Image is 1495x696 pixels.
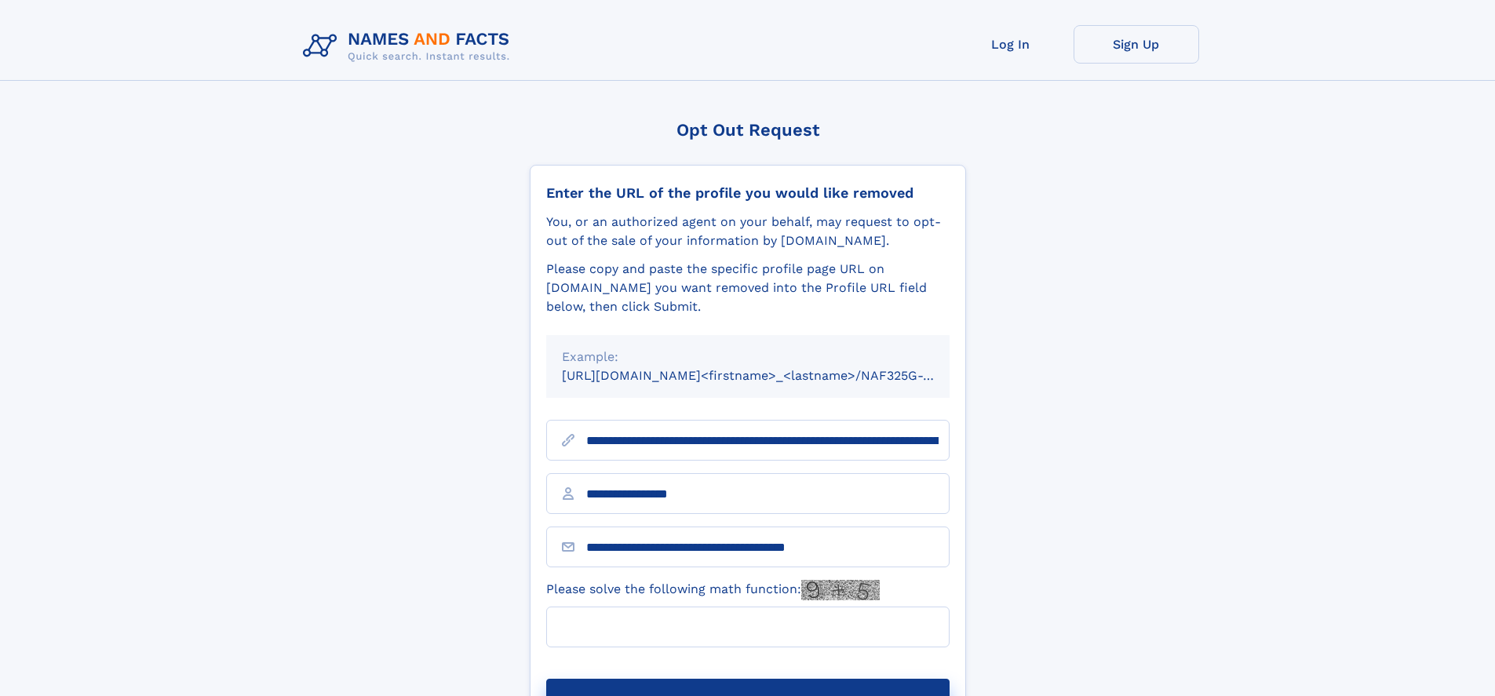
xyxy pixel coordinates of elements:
[562,348,934,366] div: Example:
[546,580,880,600] label: Please solve the following math function:
[546,260,950,316] div: Please copy and paste the specific profile page URL on [DOMAIN_NAME] you want removed into the Pr...
[948,25,1074,64] a: Log In
[1074,25,1199,64] a: Sign Up
[562,368,979,383] small: [URL][DOMAIN_NAME]<firstname>_<lastname>/NAF325G-xxxxxxxx
[546,184,950,202] div: Enter the URL of the profile you would like removed
[297,25,523,67] img: Logo Names and Facts
[546,213,950,250] div: You, or an authorized agent on your behalf, may request to opt-out of the sale of your informatio...
[530,120,966,140] div: Opt Out Request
